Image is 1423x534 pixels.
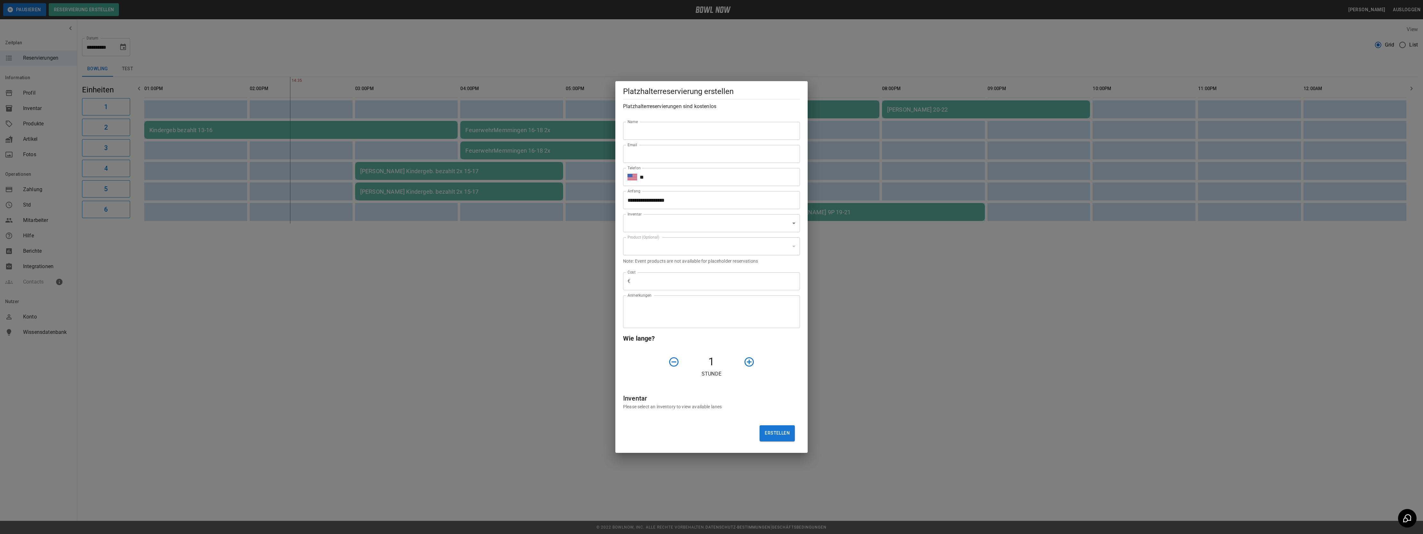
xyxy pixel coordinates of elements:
[623,86,800,97] h5: Platzhalterreservierung erstellen
[628,172,637,182] button: Select country
[623,333,800,343] h6: Wie lange?
[623,102,800,111] h6: Platzhalterreservierungen sind kostenlos
[623,370,800,378] p: Stunde
[760,425,795,441] button: Erstellen
[623,258,800,264] p: Note: Event products are not available for placeholder reservations
[682,355,741,369] h4: 1
[623,393,800,403] h6: Inventar
[628,165,641,171] label: Telefon
[628,277,630,285] p: €
[623,191,795,209] input: Choose date, selected date is Sep 26, 2025
[623,237,800,255] div: ​
[623,403,800,410] p: Please select an inventory to view available lanes
[623,214,800,232] div: ​
[628,188,640,194] label: Anfang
